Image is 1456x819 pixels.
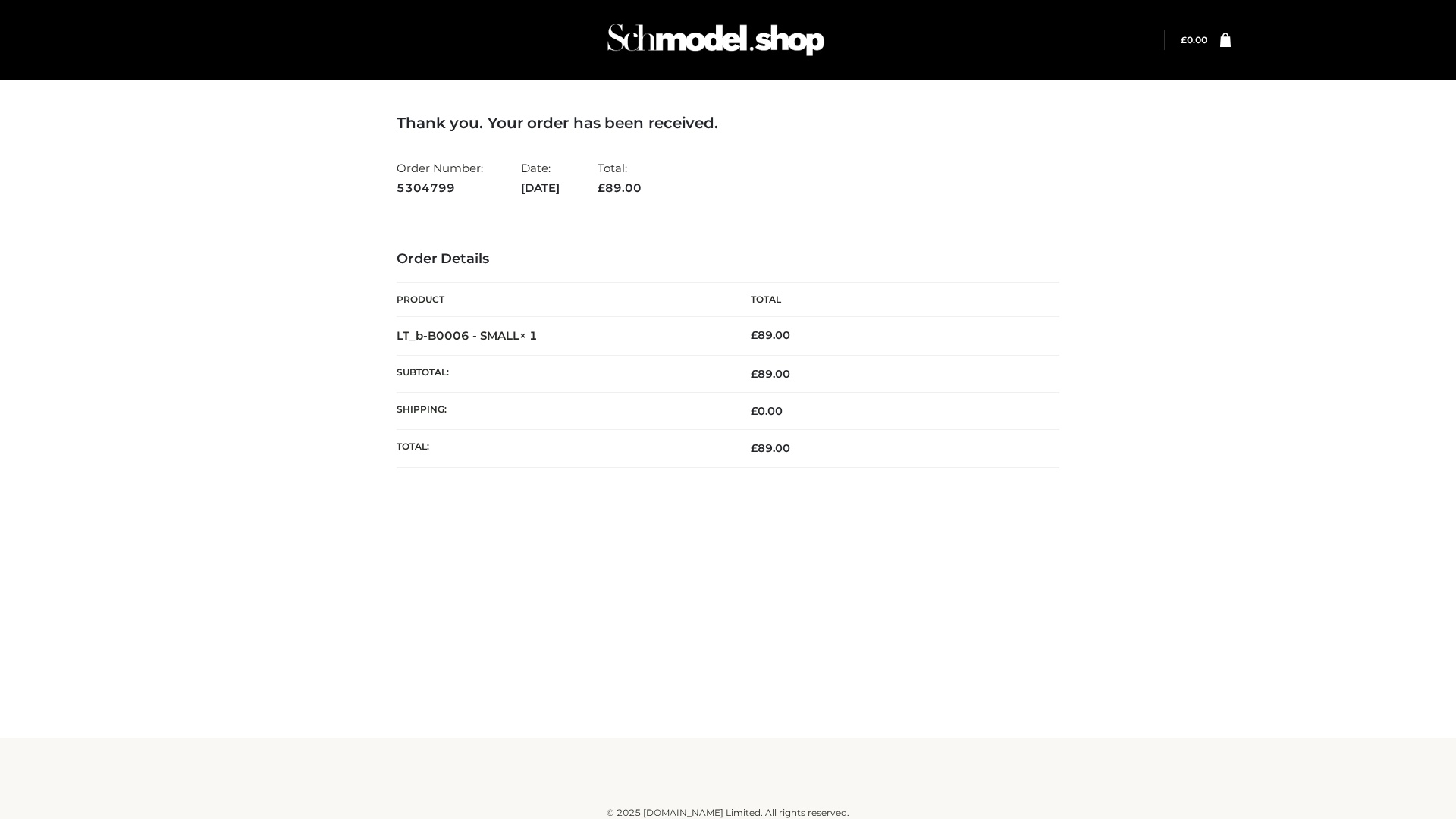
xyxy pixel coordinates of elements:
th: Total [728,283,1059,317]
strong: × 1 [519,328,538,343]
bdi: 0.00 [751,404,783,418]
span: £ [751,441,758,455]
a: £0.00 [1181,34,1207,45]
span: 89.00 [598,180,642,195]
span: £ [751,328,758,342]
th: Total: [397,430,728,467]
strong: LT_b-B0006 - SMALL [397,328,538,343]
bdi: 0.00 [1181,34,1207,45]
span: 89.00 [751,367,790,381]
th: Product [397,283,728,317]
span: £ [598,180,605,195]
h3: Order Details [397,251,1059,268]
strong: [DATE] [521,178,560,198]
bdi: 89.00 [751,328,790,342]
h3: Thank you. Your order has been received. [397,114,1059,132]
li: Total: [598,155,642,201]
img: Schmodel Admin 964 [602,10,830,70]
li: Date: [521,155,560,201]
span: £ [751,404,758,418]
li: Order Number: [397,155,483,201]
span: £ [751,367,758,381]
span: £ [1181,34,1187,45]
th: Subtotal: [397,355,728,392]
strong: 5304799 [397,178,483,198]
th: Shipping: [397,393,728,430]
span: 89.00 [751,441,790,455]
